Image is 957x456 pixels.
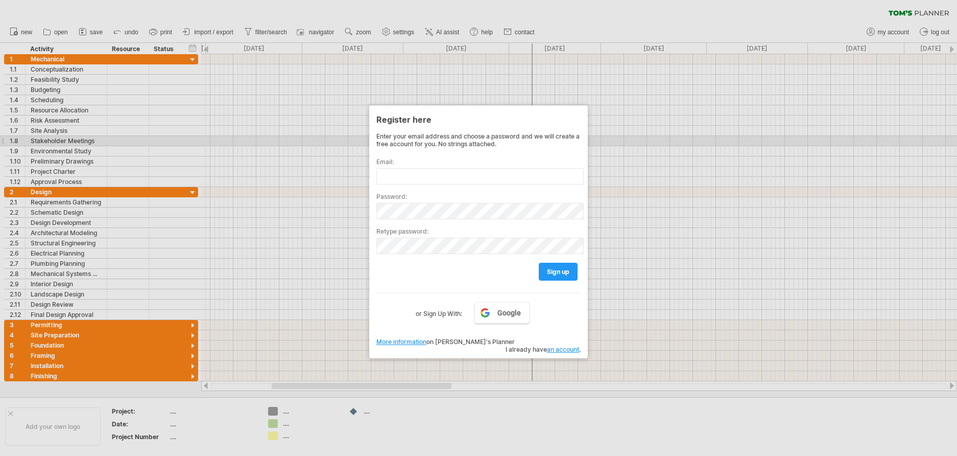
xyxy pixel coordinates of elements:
label: Retype password: [376,227,581,235]
a: sign up [539,263,578,281]
span: sign up [547,268,569,276]
span: Google [497,309,521,317]
span: on [PERSON_NAME]'s Planner [376,338,515,346]
div: Enter your email address and choose a password and we will create a free account for you. No stri... [376,132,581,148]
a: More information [376,338,426,346]
a: Google [474,302,530,324]
label: Password: [376,193,581,200]
label: or Sign Up With: [416,302,462,320]
label: Email: [376,158,581,166]
div: Register here [376,110,581,128]
a: an account [547,346,579,353]
span: I already have . [506,346,581,353]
